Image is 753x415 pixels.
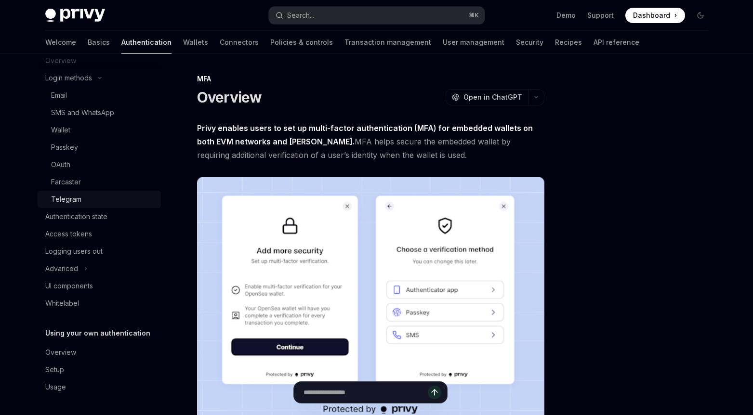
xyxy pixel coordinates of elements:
h1: Overview [197,89,262,106]
a: Passkey [38,139,161,156]
div: MFA [197,74,544,84]
a: Wallets [183,31,208,54]
div: Email [51,90,67,101]
div: Access tokens [45,228,92,240]
h5: Using your own authentication [45,327,150,339]
div: Logging users out [45,246,103,257]
img: dark logo [45,9,105,22]
div: Advanced [45,263,78,274]
a: Logging users out [38,243,161,260]
div: Overview [45,347,76,358]
div: Whitelabel [45,298,79,309]
button: Toggle Login methods section [38,69,161,87]
a: Wallet [38,121,161,139]
div: UI components [45,280,93,292]
a: Basics [88,31,110,54]
span: Open in ChatGPT [463,92,522,102]
button: Toggle Advanced section [38,260,161,277]
a: Usage [38,378,161,396]
span: MFA helps secure the embedded wallet by requiring additional verification of a user’s identity wh... [197,121,544,162]
a: Policies & controls [270,31,333,54]
div: Usage [45,381,66,393]
span: Dashboard [633,11,670,20]
button: Toggle dark mode [693,8,708,23]
a: Security [516,31,543,54]
a: User management [443,31,504,54]
a: Authentication [121,31,172,54]
a: UI components [38,277,161,295]
a: Overview [38,344,161,361]
a: OAuth [38,156,161,173]
a: Access tokens [38,225,161,243]
a: Email [38,87,161,104]
a: Farcaster [38,173,161,191]
a: Support [587,11,614,20]
div: SMS and WhatsApp [51,107,114,118]
input: Ask a question... [304,382,428,403]
div: Passkey [51,142,78,153]
button: Open in ChatGPT [446,89,528,105]
a: Transaction management [344,31,431,54]
div: OAuth [51,159,70,170]
button: Send message [428,386,441,399]
a: Authentication state [38,208,161,225]
span: ⌘ K [469,12,479,19]
div: Authentication state [45,211,107,222]
button: Open search [269,7,485,24]
a: Welcome [45,31,76,54]
a: Dashboard [625,8,685,23]
a: SMS and WhatsApp [38,104,161,121]
a: API reference [594,31,639,54]
div: Wallet [51,124,70,136]
strong: Privy enables users to set up multi-factor authentication (MFA) for embedded wallets on both EVM ... [197,123,533,146]
div: Setup [45,364,64,376]
a: Connectors [220,31,259,54]
div: Telegram [51,194,81,205]
a: Recipes [555,31,582,54]
a: Demo [556,11,576,20]
div: Farcaster [51,176,81,188]
div: Login methods [45,72,92,84]
a: Telegram [38,191,161,208]
a: Setup [38,361,161,378]
div: Search... [287,10,314,21]
a: Whitelabel [38,295,161,312]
